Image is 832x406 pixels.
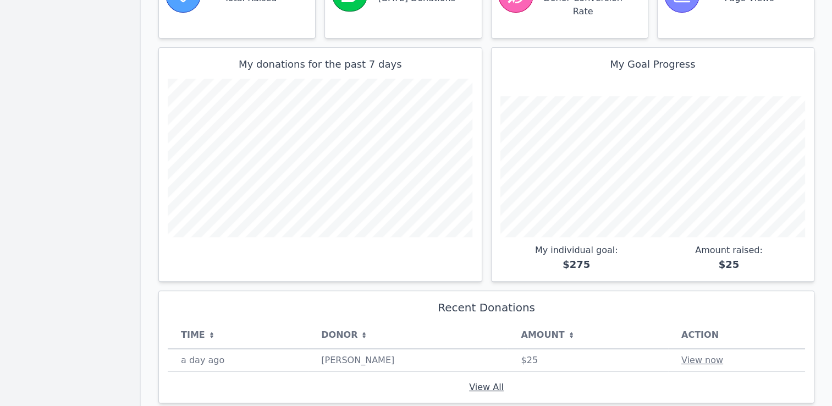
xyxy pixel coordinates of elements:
[668,322,805,349] th: Action
[168,300,805,315] h2: Recent Donations
[695,244,763,272] p: Amount raised:
[181,354,291,367] span: a day ago
[681,355,723,365] a: View the donation details from William Baker.
[535,257,618,272] span: $275
[469,382,504,392] a: View All
[508,349,668,372] td: $25
[500,57,806,72] h3: My Goal Progress
[321,328,367,342] button: Donor
[535,244,618,272] p: My individual goal:
[168,57,473,72] h3: My donations for the past 7 days
[181,328,215,342] button: Time
[521,328,574,342] button: Amount
[695,257,763,272] span: $25
[321,354,431,367] span: Baker, William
